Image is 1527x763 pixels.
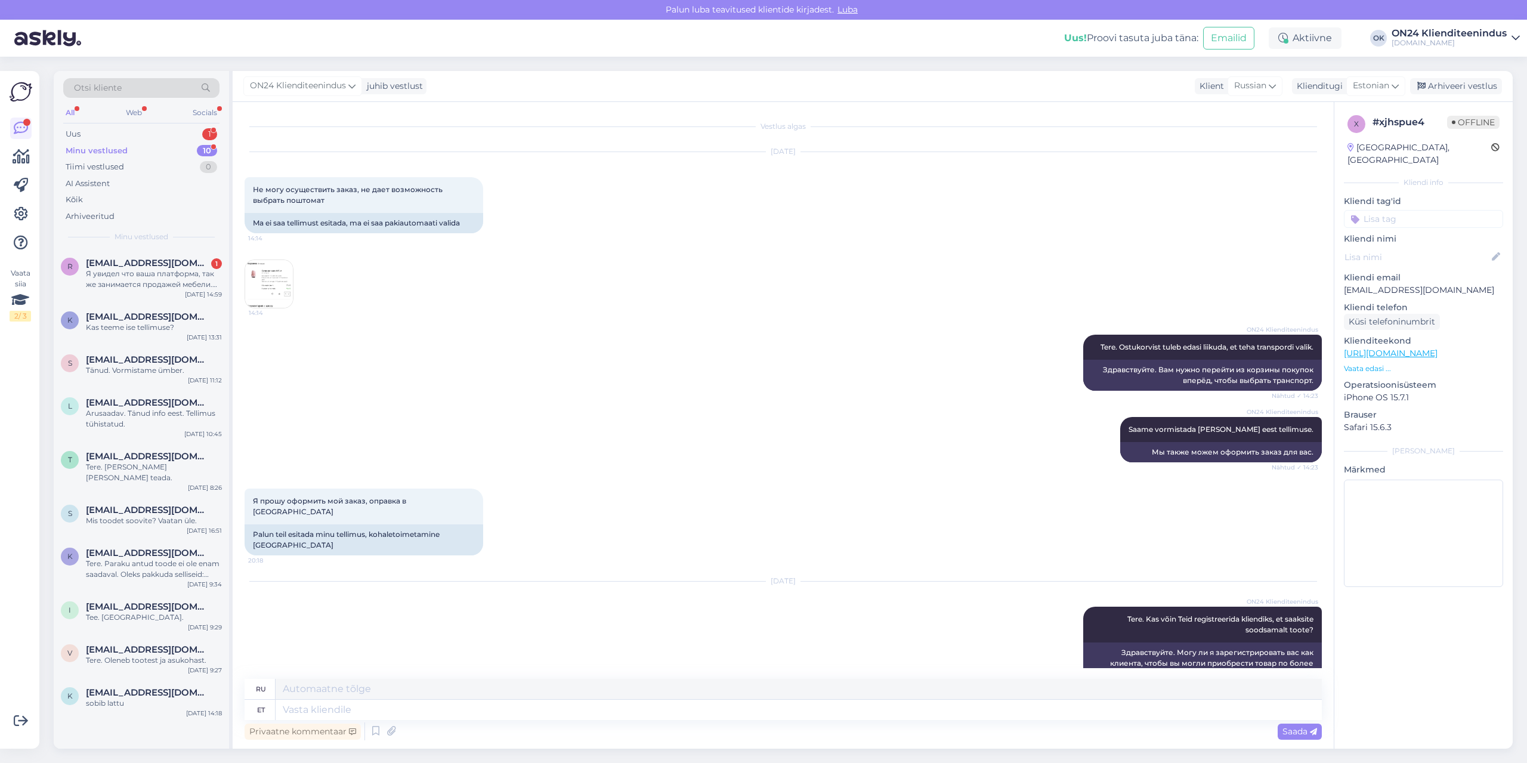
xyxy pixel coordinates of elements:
[1344,195,1503,208] p: Kliendi tag'id
[248,234,293,243] span: 14:14
[253,496,408,516] span: Я прошу оформить мой заказ, оправка в [GEOGRAPHIC_DATA]
[67,552,73,561] span: k
[66,194,83,206] div: Kõik
[1392,29,1520,48] a: ON24 Klienditeenindus[DOMAIN_NAME]
[253,185,444,205] span: Не могу осуществить заказ, не дает возможность выбрать поштомат
[86,451,210,462] span: trulling@mail.ru
[68,401,72,410] span: l
[187,333,222,342] div: [DATE] 13:31
[115,231,168,242] span: Minu vestlused
[86,322,222,333] div: Kas teeme ise tellimuse?
[86,548,210,558] span: kauriurki@gmail.com
[1247,597,1318,606] span: ON24 Klienditeenindus
[1410,78,1502,94] div: Arhiveeri vestlus
[188,376,222,385] div: [DATE] 11:12
[86,408,222,430] div: Arusaadav. Tänud info eest. Tellimus tühistatud.
[257,700,265,720] div: et
[10,81,32,103] img: Askly Logo
[123,105,144,121] div: Web
[1447,116,1500,129] span: Offline
[66,161,124,173] div: Tiimi vestlused
[63,105,77,121] div: All
[66,211,115,223] div: Arhiveeritud
[1129,425,1313,434] span: Saame vormistada [PERSON_NAME] eest tellimuse.
[1344,233,1503,245] p: Kliendi nimi
[1344,210,1503,228] input: Lisa tag
[1344,251,1489,264] input: Lisa nimi
[1344,301,1503,314] p: Kliendi telefon
[86,655,222,666] div: Tere. Oleneb tootest ja asukohast.
[1272,391,1318,400] span: Nähtud ✓ 14:23
[1269,27,1341,49] div: Aktiivne
[86,462,222,483] div: Tere. [PERSON_NAME] [PERSON_NAME] teada.
[245,146,1322,157] div: [DATE]
[202,128,217,140] div: 1
[1370,30,1387,47] div: OK
[187,526,222,535] div: [DATE] 16:51
[185,290,222,299] div: [DATE] 14:59
[66,128,81,140] div: Uus
[1101,342,1313,351] span: Tere. Ostukorvist tuleb edasi liikuda, et teha transpordi valik.
[245,524,483,555] div: Palun teil esitada minu tellimus, kohaletoimetamine [GEOGRAPHIC_DATA]
[1347,141,1491,166] div: [GEOGRAPHIC_DATA], [GEOGRAPHIC_DATA]
[86,505,210,515] span: svetlanadarly13@gmail.com
[1344,335,1503,347] p: Klienditeekond
[1203,27,1254,50] button: Emailid
[184,430,222,438] div: [DATE] 10:45
[245,724,361,740] div: Privaatne kommentaar
[1127,614,1315,634] span: Tere. Kas võin Teid registreerida kliendiks, et saaksite soodsamalt toote?
[86,601,210,612] span: info@pallantisgrupp.ee
[67,262,73,271] span: r
[188,666,222,675] div: [DATE] 9:27
[74,82,122,94] span: Otsi kliente
[1344,464,1503,476] p: Märkmed
[1064,32,1087,44] b: Uus!
[186,709,222,718] div: [DATE] 14:18
[211,258,222,269] div: 1
[1282,726,1317,737] span: Saada
[1344,271,1503,284] p: Kliendi email
[245,213,483,233] div: Ma ei saa tellimust esitada, ma ei saa pakiautomaati valida
[1292,80,1343,92] div: Klienditugi
[68,509,72,518] span: s
[1064,31,1198,45] div: Proovi tasuta juba täna:
[1344,284,1503,296] p: [EMAIL_ADDRESS][DOMAIN_NAME]
[86,354,210,365] span: semjon.pripetsko@outlook.com
[86,612,222,623] div: Tee. [GEOGRAPHIC_DATA].
[86,311,210,322] span: kerstikuusik49@gmail.com
[1272,463,1318,472] span: Nähtud ✓ 14:23
[1373,115,1447,129] div: # xjhspue4
[86,644,210,655] span: vitautasuzgrindis@hotmail.com
[68,455,72,464] span: t
[256,679,266,699] div: ru
[1344,446,1503,456] div: [PERSON_NAME]
[86,698,222,709] div: sobib lattu
[1083,642,1322,684] div: Здравствуйте. Могу ли я зарегистрировать вас как клиента, чтобы вы могли приобрести товар по боле...
[197,145,217,157] div: 10
[245,121,1322,132] div: Vestlus algas
[67,316,73,325] span: k
[1344,379,1503,391] p: Operatsioonisüsteem
[86,687,210,698] span: kiffu65@gmail.com
[190,105,220,121] div: Socials
[10,311,31,322] div: 2 / 3
[245,260,293,308] img: Attachment
[1234,79,1266,92] span: Russian
[1344,314,1440,330] div: Küsi telefoninumbrit
[67,648,72,657] span: v
[248,556,293,565] span: 20:18
[249,308,293,317] span: 14:14
[250,79,346,92] span: ON24 Klienditeenindus
[200,161,217,173] div: 0
[1344,348,1438,359] a: [URL][DOMAIN_NAME]
[1195,80,1224,92] div: Klient
[1247,325,1318,334] span: ON24 Klienditeenindus
[66,145,128,157] div: Minu vestlused
[1083,360,1322,391] div: Здравствуйте. Вам нужно перейти из корзины покупок вперёд, чтобы выбрать транспорт.
[1120,442,1322,462] div: Мы также можем оформить заказ для вас.
[1344,391,1503,404] p: iPhone OS 15.7.1
[86,365,222,376] div: Tänud. Vormistame ümber.
[834,4,861,15] span: Luba
[188,483,222,492] div: [DATE] 8:26
[362,80,423,92] div: juhib vestlust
